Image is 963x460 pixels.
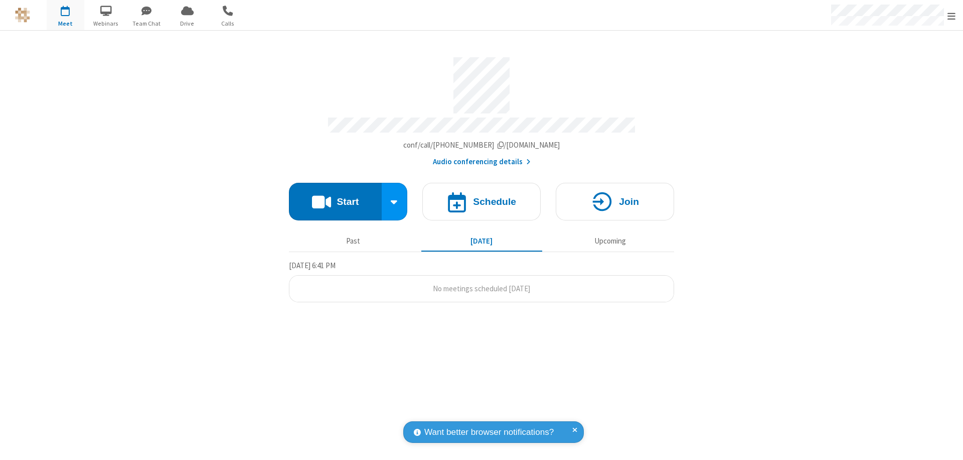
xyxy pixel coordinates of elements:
[289,261,336,270] span: [DATE] 6:41 PM
[15,8,30,23] img: QA Selenium DO NOT DELETE OR CHANGE
[47,19,84,28] span: Meet
[433,284,530,293] span: No meetings scheduled [DATE]
[128,19,166,28] span: Team Chat
[556,183,674,220] button: Join
[473,197,516,206] h4: Schedule
[337,197,359,206] h4: Start
[422,183,541,220] button: Schedule
[433,156,531,168] button: Audio conferencing details
[289,183,382,220] button: Start
[87,19,125,28] span: Webinars
[293,232,414,251] button: Past
[424,426,554,439] span: Want better browser notifications?
[550,232,671,251] button: Upcoming
[209,19,247,28] span: Calls
[289,50,674,168] section: Account details
[169,19,206,28] span: Drive
[289,260,674,303] section: Today's Meetings
[421,232,542,251] button: [DATE]
[403,140,560,151] button: Copy my meeting room linkCopy my meeting room link
[619,197,639,206] h4: Join
[403,140,560,150] span: Copy my meeting room link
[382,183,408,220] div: Start conference options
